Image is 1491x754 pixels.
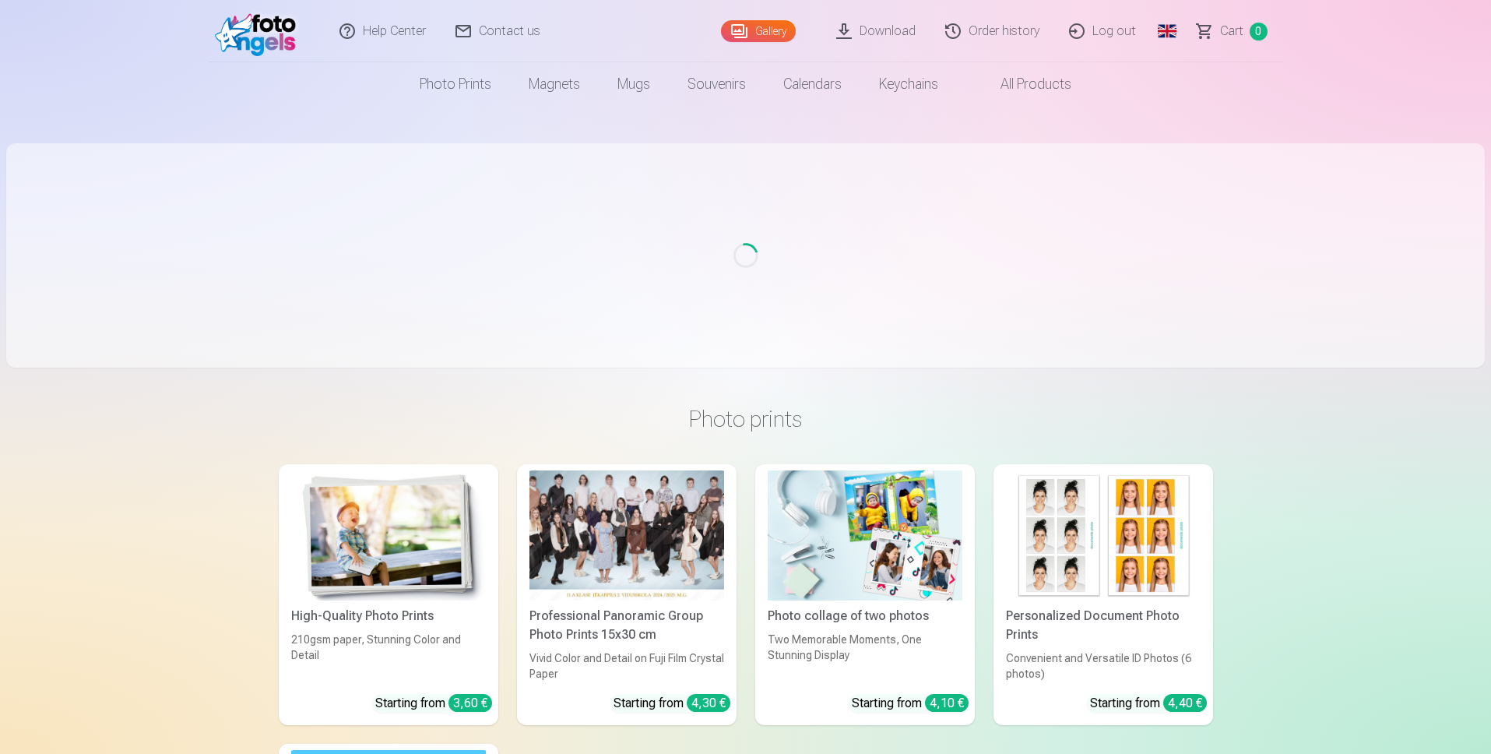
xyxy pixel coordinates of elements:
div: 4,10 € [925,694,969,712]
a: Photo collage of two photosPhoto collage of two photosTwo Memorable Moments, One Stunning Display... [755,464,975,725]
a: Calendars [765,62,860,106]
a: Professional Panoramic Group Photo Prints 15x30 cmVivid Color and Detail on Fuji Film Crystal Pap... [517,464,737,725]
img: Personalized Document Photo Prints [1006,470,1201,601]
div: 210gsm paper, Stunning Color and Detail [285,632,492,682]
img: Photo collage of two photos [768,470,962,601]
a: Mugs [599,62,669,106]
div: 3,60 € [448,694,492,712]
div: Starting from [852,694,969,713]
a: Gallery [721,20,796,42]
div: Vivid Color and Detail on Fuji Film Crystal Paper [523,650,730,682]
a: Souvenirs [669,62,765,106]
div: Starting from [614,694,730,713]
a: Keychains [860,62,957,106]
img: High-Quality Photo Prints [291,470,486,601]
div: High-Quality Photo Prints [285,607,492,625]
div: Personalized Document Photo Prints [1000,607,1207,644]
a: Magnets [510,62,599,106]
a: High-Quality Photo PrintsHigh-Quality Photo Prints210gsm paper, Stunning Color and DetailStarting... [279,464,498,725]
span: Сart [1220,22,1243,41]
div: 4,30 € [687,694,730,712]
a: All products [957,62,1090,106]
div: Starting from [1090,694,1207,713]
div: 4,40 € [1163,694,1207,712]
div: Professional Panoramic Group Photo Prints 15x30 cm [523,607,730,644]
h3: Photo prints [291,405,1201,433]
a: Photo prints [401,62,510,106]
img: /fa4 [215,6,304,56]
div: Photo collage of two photos [761,607,969,625]
a: Personalized Document Photo PrintsPersonalized Document Photo PrintsConvenient and Versatile ID P... [993,464,1213,725]
div: Starting from [375,694,492,713]
div: Convenient and Versatile ID Photos (6 photos) [1000,650,1207,682]
span: 0 [1250,23,1268,41]
div: Two Memorable Moments, One Stunning Display [761,632,969,682]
